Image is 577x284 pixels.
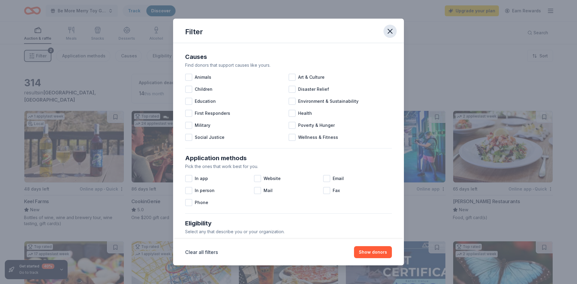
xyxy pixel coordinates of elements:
[333,175,344,182] span: Email
[195,74,211,81] span: Animals
[264,175,281,182] span: Website
[185,52,392,62] div: Causes
[185,218,392,228] div: Eligibility
[195,110,230,117] span: First Responders
[185,163,392,170] div: Pick the ones that work best for you.
[195,199,208,206] span: Phone
[195,98,216,105] span: Education
[354,246,392,258] button: Show donors
[298,110,312,117] span: Health
[185,62,392,69] div: Find donors that support causes like yours.
[185,249,218,256] button: Clear all filters
[298,86,329,93] span: Disaster Relief
[298,98,359,105] span: Environment & Sustainability
[333,187,340,194] span: Fax
[298,122,335,129] span: Poverty & Hunger
[185,228,392,235] div: Select any that describe you or your organization.
[195,134,224,141] span: Social Justice
[195,86,212,93] span: Children
[298,134,338,141] span: Wellness & Fitness
[195,187,215,194] span: In person
[298,74,325,81] span: Art & Culture
[264,187,273,194] span: Mail
[185,27,203,37] div: Filter
[185,153,392,163] div: Application methods
[195,122,210,129] span: Military
[195,175,208,182] span: In app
